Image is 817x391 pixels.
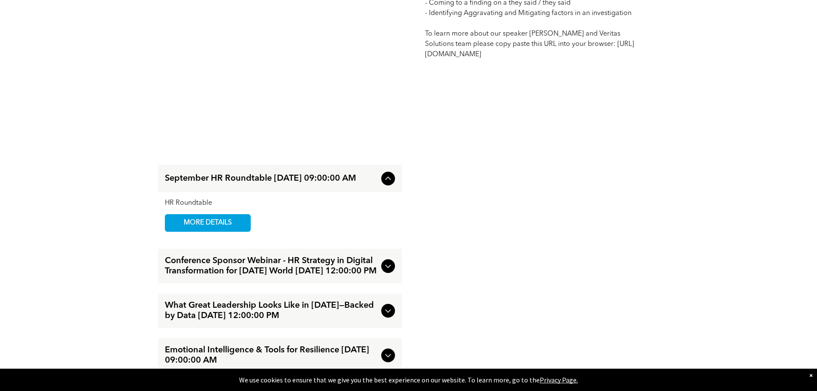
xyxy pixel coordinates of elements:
[540,376,578,384] a: Privacy Page.
[165,199,395,207] div: HR Roundtable
[174,215,242,231] span: MORE DETAILS
[165,214,251,232] a: MORE DETAILS
[165,256,378,276] span: Conference Sponsor Webinar - HR Strategy in Digital Transformation for [DATE] World [DATE] 12:00:...
[165,173,378,184] span: September HR Roundtable [DATE] 09:00:00 AM
[809,371,813,379] div: Dismiss notification
[165,300,378,321] span: What Great Leadership Looks Like in [DATE]—Backed by Data [DATE] 12:00:00 PM
[165,345,378,366] span: Emotional Intelligence & Tools for Resilience [DATE] 09:00:00 AM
